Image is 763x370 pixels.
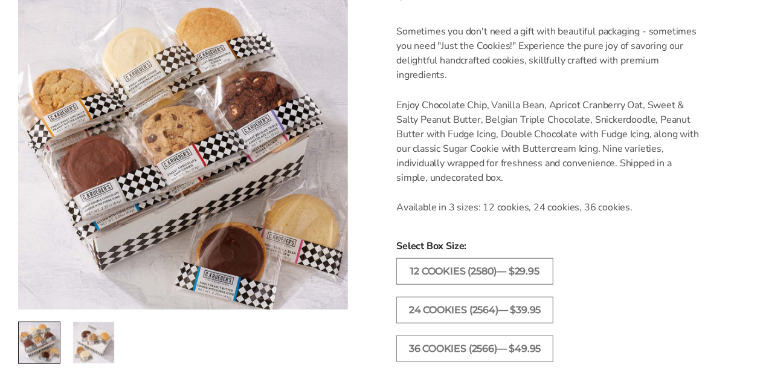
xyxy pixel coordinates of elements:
label: 36 COOKIES (2566)— $49.95 [396,336,553,362]
img: Just The Cookies - Signature Cookie Assortment [73,322,114,363]
a: 1 / 2 [18,322,60,364]
img: Just The Cookies - Signature Cookie Assortment [19,322,60,363]
span: Select Box Size: [396,239,703,253]
a: 2 / 2 [72,322,115,364]
label: 12 COOKIES (2580)— $29.95 [396,258,553,285]
p: Available in 3 sizes: 12 cookies, 24 cookies, 36 cookies. [396,200,703,215]
p: Enjoy Chocolate Chip, Vanilla Bean, Apricot Cranberry Oat, Sweet & Salty Peanut Butter, Belgian T... [396,98,703,185]
label: 24 COOKIES (2564)— $39.95 [396,297,553,323]
p: Sometimes you don't need a gift with beautiful packaging - sometimes you need "Just the Cookies!"... [396,24,703,82]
